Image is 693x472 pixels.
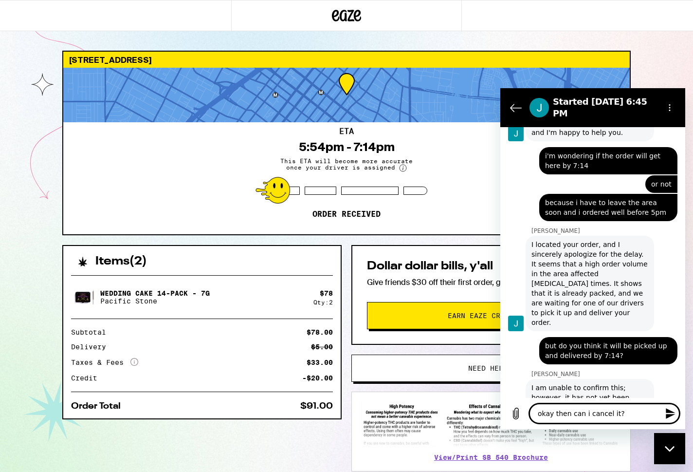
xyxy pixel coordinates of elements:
span: Earn Eaze Credit [448,312,518,319]
h2: Dollar dollar bills, y'all [367,261,615,272]
p: Pacific Stone [100,297,210,305]
span: Need help? [468,365,512,372]
div: Taxes & Fees [71,358,138,367]
h2: Items ( 2 ) [95,256,147,267]
div: $5.00 [311,343,333,350]
div: Qty: 2 [313,299,333,305]
div: $91.00 [300,402,333,411]
iframe: Messaging window [500,88,685,429]
h2: ETA [339,128,354,135]
div: $33.00 [307,359,333,366]
p: Give friends $30 off their first order, get $40 credit for yourself! [367,277,615,287]
button: Need help? [351,355,629,382]
p: Order received [312,209,381,219]
img: SB 540 Brochure preview [362,402,620,447]
iframe: Button to launch messaging window, conversation in progress [654,433,685,464]
div: -$20.00 [302,375,333,381]
div: $ 78 [320,289,333,297]
div: $78.00 [307,329,333,336]
img: Wedding Cake 14-Pack - 7g [71,283,98,311]
div: Credit [71,375,104,381]
div: Order Total [71,402,128,411]
div: 5:54pm - 7:14pm [299,140,395,154]
a: View/Print SB 540 Brochure [434,453,548,461]
div: [STREET_ADDRESS] [63,52,630,68]
span: This ETA will become more accurate once your driver is assigned [274,158,419,172]
p: Wedding Cake 14-Pack - 7g [100,289,210,297]
div: Subtotal [71,329,113,336]
button: Earn Eaze Credit [367,302,615,329]
div: Delivery [71,343,113,350]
